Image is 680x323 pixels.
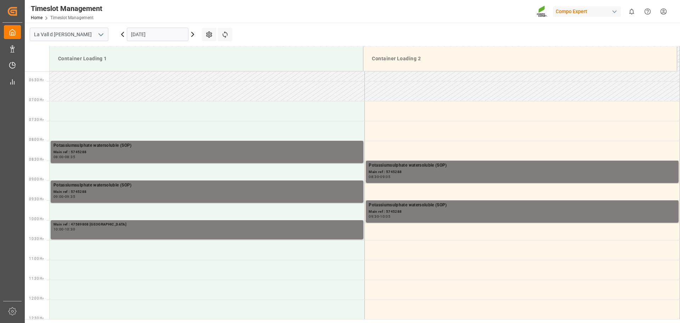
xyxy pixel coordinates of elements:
[369,202,676,209] div: Potassiumsulphate watersoluble (SOP)
[64,228,65,231] div: -
[29,217,44,221] span: 10:00 Hr
[29,277,44,280] span: 11:30 Hr
[65,228,75,231] div: 10:30
[95,29,106,40] button: open menu
[65,155,75,158] div: 08:35
[640,4,656,20] button: Help Center
[55,52,357,65] div: Container Loading 1
[65,195,75,198] div: 09:35
[369,162,676,169] div: Potassiumsulphate watersoluble (SOP)
[29,296,44,300] span: 12:00 Hr
[29,257,44,261] span: 11:00 Hr
[53,149,361,155] div: Main ref : 5745288
[53,222,361,228] div: Main ref : 47589808 [GEOGRAPHIC_DATA]
[53,142,361,149] div: Potassiumsulphate watersoluble (SOP)
[53,195,64,198] div: 09:00
[29,98,44,102] span: 07:00 Hr
[624,4,640,20] button: show 0 new notifications
[29,237,44,241] span: 10:30 Hr
[30,28,108,41] input: Type to search/select
[127,28,188,41] input: DD.MM.YYYY
[380,215,390,218] div: 10:05
[31,15,42,20] a: Home
[29,316,44,320] span: 12:30 Hr
[64,155,65,158] div: -
[379,175,380,178] div: -
[53,189,361,195] div: Main ref : 5745288
[64,195,65,198] div: -
[380,175,390,178] div: 09:05
[369,52,671,65] div: Container Loading 2
[369,169,676,175] div: Main ref : 5745288
[369,175,379,178] div: 08:30
[553,5,624,18] button: Compo Expert
[29,138,44,141] span: 08:00 Hr
[553,6,621,17] div: Compo Expert
[53,228,64,231] div: 10:00
[29,118,44,122] span: 07:30 Hr
[29,197,44,201] span: 09:30 Hr
[31,3,102,14] div: Timeslot Management
[537,5,548,18] img: Screenshot%202023-09-29%20at%2010.02.21.png_1712312052.png
[53,155,64,158] div: 08:00
[53,182,361,189] div: Potassiumsulphate watersoluble (SOP)
[29,157,44,161] span: 08:30 Hr
[369,209,676,215] div: Main ref : 5745288
[379,215,380,218] div: -
[369,215,379,218] div: 09:30
[29,78,44,82] span: 06:30 Hr
[29,177,44,181] span: 09:00 Hr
